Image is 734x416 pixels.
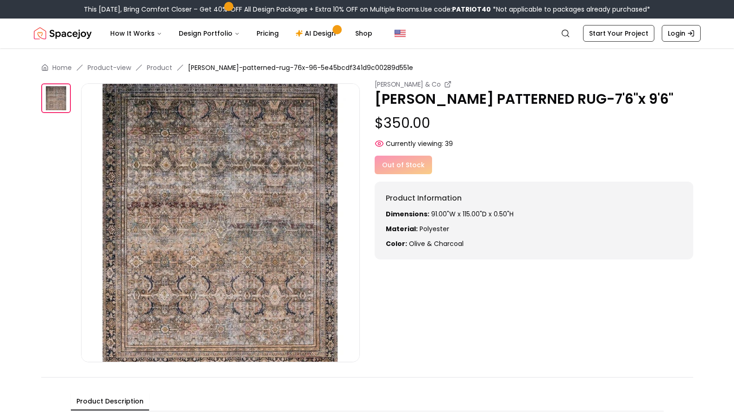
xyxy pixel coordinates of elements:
[386,139,443,148] span: Currently viewing:
[491,5,650,14] span: *Not applicable to packages already purchased*
[188,63,413,72] span: [PERSON_NAME]-patterned-rug-76x-96-5e45bcdf341d9c00289d551e
[386,224,418,233] strong: Material:
[103,24,169,43] button: How It Works
[662,25,701,42] a: Login
[375,91,693,107] p: [PERSON_NAME] PATTERNED RUG-7'6"x 9'6"
[249,24,286,43] a: Pricing
[288,24,346,43] a: AI Design
[34,24,92,43] img: Spacejoy Logo
[386,209,429,219] strong: Dimensions:
[420,224,449,233] span: Polyester
[52,63,72,72] a: Home
[34,24,92,43] a: Spacejoy
[583,25,654,42] a: Start Your Project
[71,393,149,410] button: Product Description
[386,209,682,219] p: 91.00"W x 115.00"D x 0.50"H
[41,83,71,113] img: https://storage.googleapis.com/spacejoy-main/assets/5e45bcdf341d9c00289d551e/image/Untitled-7'6.jpg
[88,63,131,72] a: Product-view
[409,239,464,248] span: olive & charcoal
[445,139,453,148] span: 39
[103,24,380,43] nav: Main
[386,193,682,204] h6: Product Information
[81,83,360,362] img: https://storage.googleapis.com/spacejoy-main/assets/5e45bcdf341d9c00289d551e/image/Untitled-7'6.jpg
[452,5,491,14] b: PATRIOT40
[386,239,407,248] strong: Color:
[41,63,693,72] nav: breadcrumb
[375,115,693,132] p: $350.00
[395,28,406,39] img: United States
[375,80,441,89] small: [PERSON_NAME] & Co
[147,63,172,72] a: Product
[348,24,380,43] a: Shop
[420,5,491,14] span: Use code:
[171,24,247,43] button: Design Portfolio
[84,5,650,14] div: This [DATE], Bring Comfort Closer – Get 40% OFF All Design Packages + Extra 10% OFF on Multiple R...
[34,19,701,48] nav: Global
